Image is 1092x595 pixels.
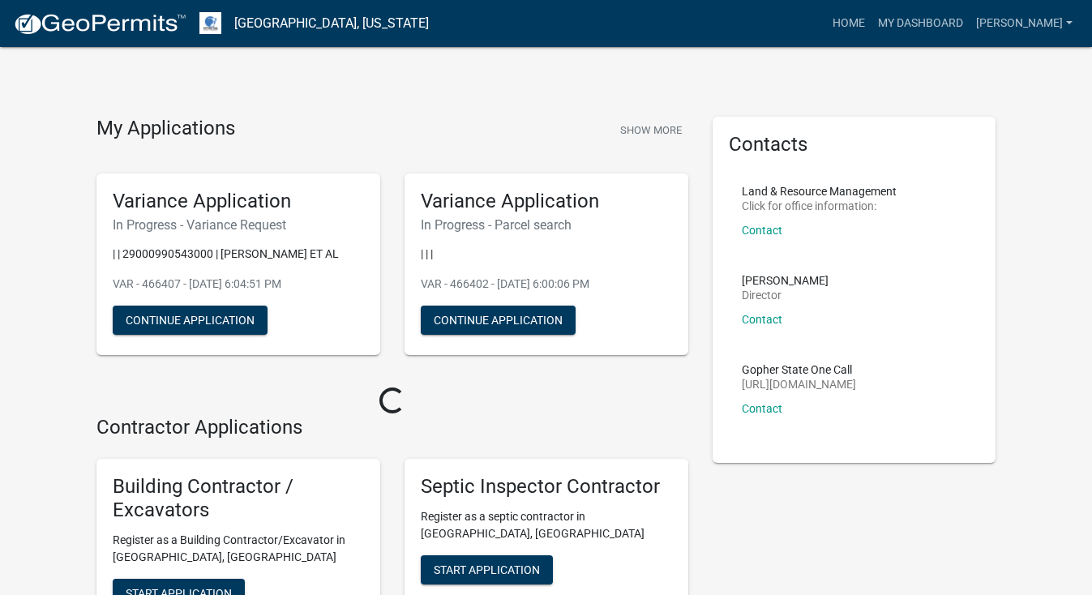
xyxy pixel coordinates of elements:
[742,364,856,375] p: Gopher State One Call
[742,275,829,286] p: [PERSON_NAME]
[113,475,364,522] h5: Building Contractor / Excavators
[113,246,364,263] p: | | 29000990543000 | [PERSON_NAME] ET AL
[421,508,672,542] p: Register as a septic contractor in [GEOGRAPHIC_DATA], [GEOGRAPHIC_DATA]
[742,402,782,415] a: Contact
[421,306,576,335] button: Continue Application
[421,276,672,293] p: VAR - 466402 - [DATE] 6:00:06 PM
[113,217,364,233] h6: In Progress - Variance Request
[742,289,829,301] p: Director
[113,276,364,293] p: VAR - 466407 - [DATE] 6:04:51 PM
[742,379,856,390] p: [URL][DOMAIN_NAME]
[871,8,970,39] a: My Dashboard
[614,117,688,143] button: Show More
[421,190,672,213] h5: Variance Application
[434,563,540,576] span: Start Application
[199,12,221,34] img: Otter Tail County, Minnesota
[970,8,1079,39] a: [PERSON_NAME]
[729,133,980,156] h5: Contacts
[742,313,782,326] a: Contact
[113,532,364,566] p: Register as a Building Contractor/Excavator in [GEOGRAPHIC_DATA], [GEOGRAPHIC_DATA]
[113,190,364,213] h5: Variance Application
[96,117,235,141] h4: My Applications
[234,10,429,37] a: [GEOGRAPHIC_DATA], [US_STATE]
[421,246,672,263] p: | | |
[421,475,672,499] h5: Septic Inspector Contractor
[742,224,782,237] a: Contact
[113,306,268,335] button: Continue Application
[421,555,553,584] button: Start Application
[96,416,688,439] h4: Contractor Applications
[421,217,672,233] h6: In Progress - Parcel search
[742,186,897,197] p: Land & Resource Management
[826,8,871,39] a: Home
[742,200,897,212] p: Click for office information:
